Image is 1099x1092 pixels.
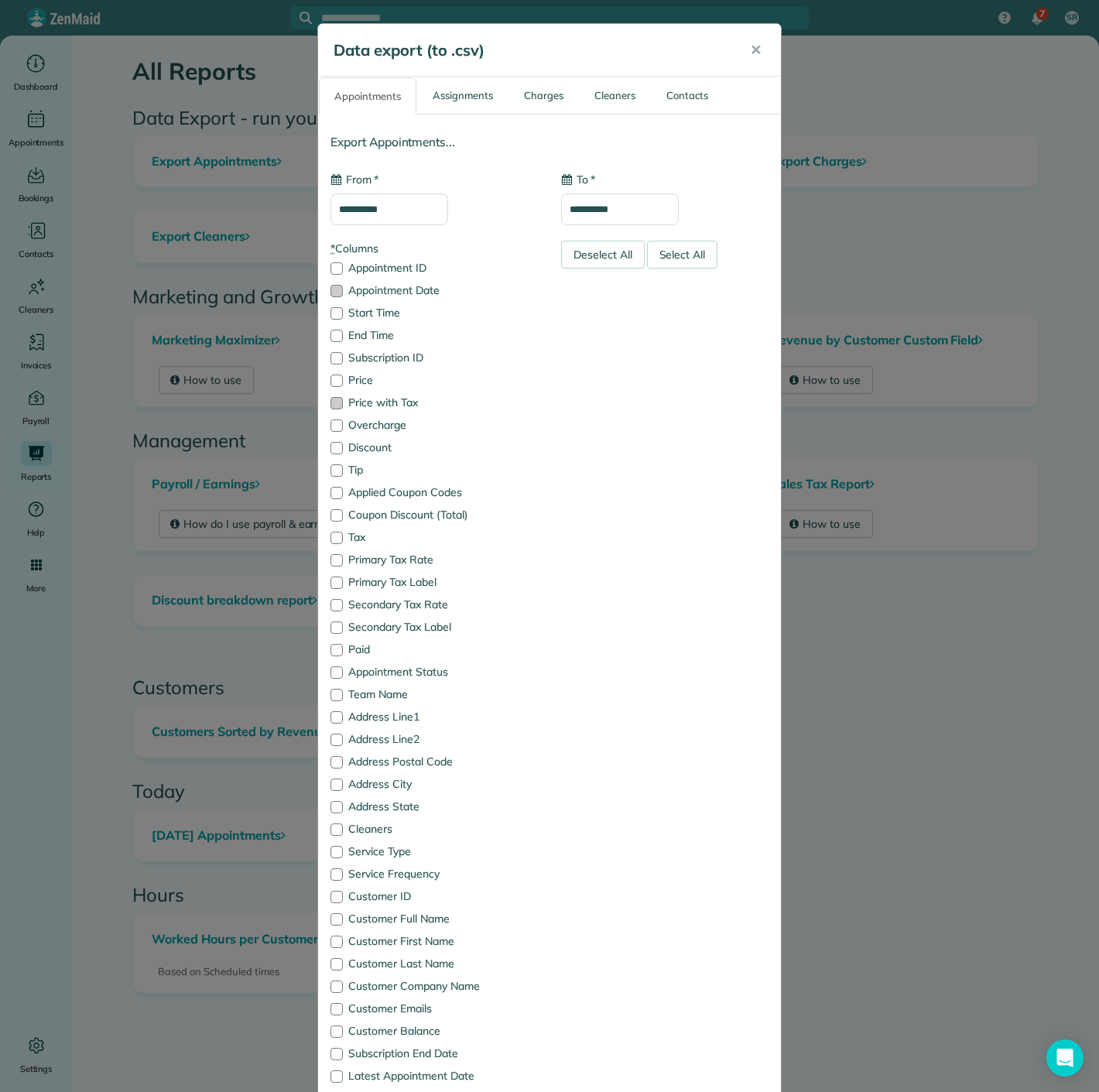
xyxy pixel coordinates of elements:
a: Contacts [652,77,723,114]
label: From [330,172,378,187]
label: Tax [330,532,538,543]
label: Address City [330,779,538,789]
label: Customer ID [330,891,538,902]
a: Charges [509,77,578,114]
label: End Time [330,330,538,341]
label: Primary Tax Rate [330,554,538,565]
h4: Export Appointments... [330,135,769,149]
label: Secondary Tax Rate [330,599,538,610]
label: Discount [330,442,538,453]
a: Cleaners [580,77,650,114]
label: Columns [330,241,538,256]
label: Customer First Name [330,936,538,947]
span: ✕ [750,41,762,59]
label: Subscription ID [330,352,538,363]
label: Service Type [330,846,538,857]
label: Subscription End Date [330,1048,538,1059]
div: Deselect All [561,241,645,269]
label: Address Postal Code [330,756,538,767]
a: Appointments [319,77,416,115]
label: Address State [330,801,538,812]
label: Overcharge [330,419,538,430]
label: Customer Balance [330,1025,538,1036]
label: Paid [330,644,538,655]
label: Appointment ID [330,262,538,273]
label: Customer Last Name [330,958,538,969]
label: To [561,172,595,187]
label: Coupon Discount (Total) [330,509,538,520]
label: Address Line1 [330,711,538,722]
label: Customer Company Name [330,981,538,991]
label: Address Line2 [330,734,538,745]
label: Cleaners [330,823,538,834]
label: Team Name [330,689,538,700]
label: Primary Tax Label [330,577,538,587]
div: Select All [647,241,718,269]
label: Service Frequency [330,868,538,879]
label: Appointment Status [330,666,538,677]
label: Tip [330,464,538,475]
label: Latest Appointment Date [330,1070,538,1081]
a: Assignments [418,77,508,114]
label: Applied Coupon Codes [330,487,538,498]
label: Appointment Date [330,285,538,296]
div: Open Intercom Messenger [1046,1039,1084,1077]
label: Secondary Tax Label [330,621,538,632]
label: Customer Full Name [330,913,538,924]
label: Price [330,375,538,385]
label: Start Time [330,307,538,318]
label: Customer Emails [330,1003,538,1014]
label: Price with Tax [330,397,538,408]
h5: Data export (to .csv) [334,39,728,61]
